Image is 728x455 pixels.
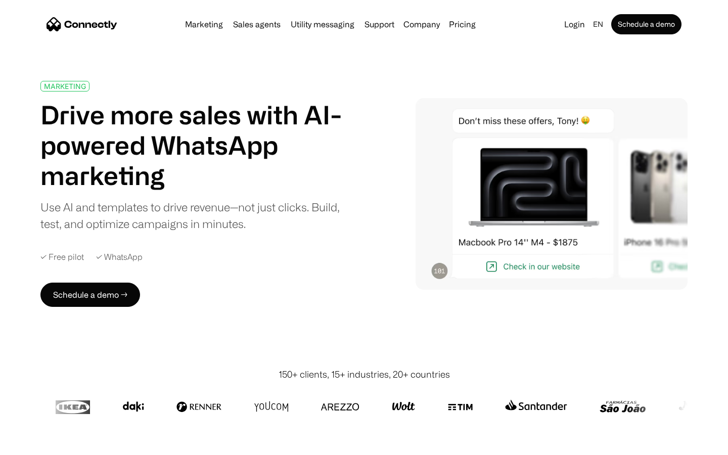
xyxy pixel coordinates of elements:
[10,436,61,451] aside: Language selected: English
[611,14,681,34] a: Schedule a demo
[589,17,609,31] div: en
[96,252,143,262] div: ✓ WhatsApp
[44,82,86,90] div: MARKETING
[403,17,440,31] div: Company
[560,17,589,31] a: Login
[229,20,285,28] a: Sales agents
[593,17,603,31] div: en
[360,20,398,28] a: Support
[47,17,117,32] a: home
[287,20,358,28] a: Utility messaging
[279,368,450,381] div: 150+ clients, 15+ industries, 20+ countries
[40,283,140,307] a: Schedule a demo →
[445,20,480,28] a: Pricing
[40,199,353,232] div: Use AI and templates to drive revenue—not just clicks. Build, test, and optimize campaigns in min...
[400,17,443,31] div: Company
[40,252,84,262] div: ✓ Free pilot
[181,20,227,28] a: Marketing
[20,437,61,451] ul: Language list
[40,100,353,191] h1: Drive more sales with AI-powered WhatsApp marketing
